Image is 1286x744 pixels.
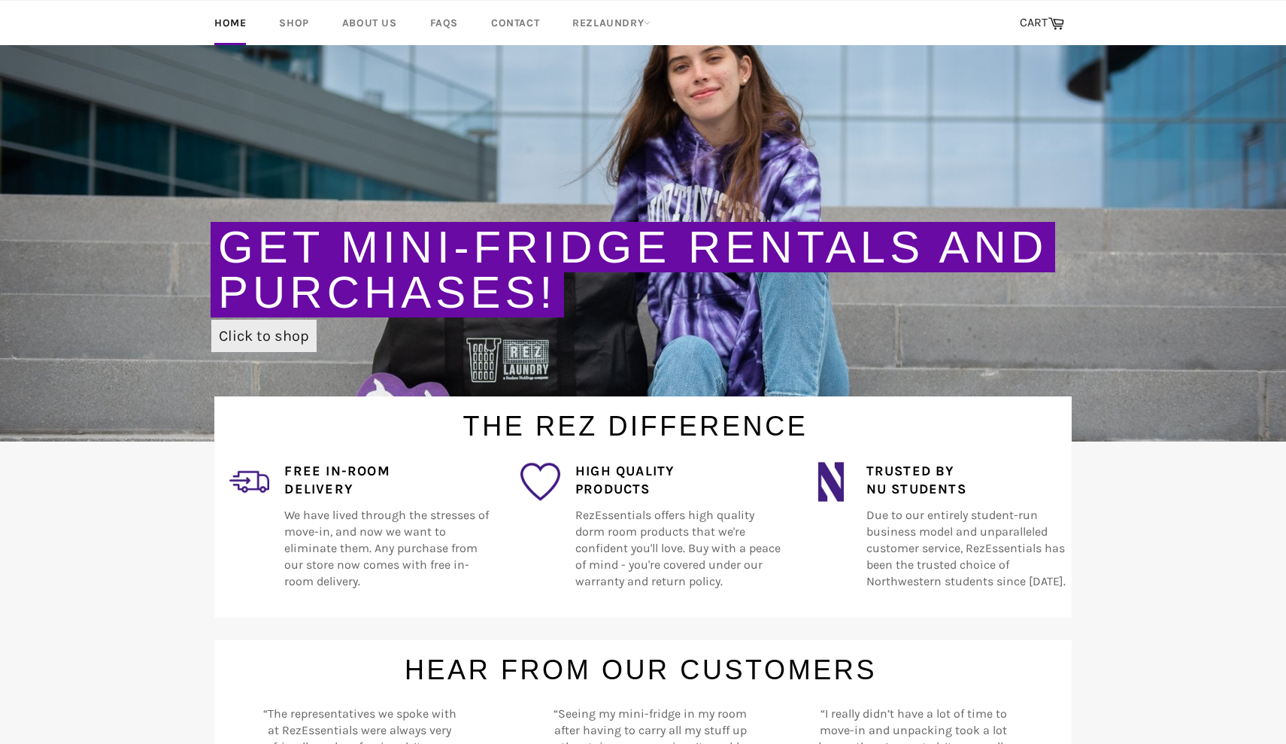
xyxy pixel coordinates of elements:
[560,462,781,607] div: RezEssentials offers high quality dorm room products that we're confident you'll love. Buy with a...
[1012,8,1072,39] a: CART
[199,396,1072,445] h1: The Rez Difference
[476,1,554,45] a: Contact
[327,1,412,45] a: About Us
[575,462,781,500] h4: High Quality Products
[866,462,1072,500] h4: Trusted by NU Students
[557,1,666,45] a: RezLaundry
[199,640,1072,689] h1: Hear From Our Customers
[264,1,323,45] a: Shop
[229,462,269,502] img: delivery_2.png
[851,462,1072,607] div: Due to our entirely student-run business model and unparalleled customer service, RezEssentials h...
[520,462,560,502] img: favorite_1.png
[415,1,473,45] a: FAQs
[284,462,490,500] h4: Free In-Room Delivery
[218,222,1048,317] a: Get Mini-Fridge Rentals and Purchases!
[811,462,851,502] img: northwestern_wildcats_tiny.png
[199,1,261,45] a: Home
[269,462,490,607] div: We have lived through the stresses of move-in, and now we want to eliminate them. Any purchase fr...
[211,320,317,352] a: Click to shop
